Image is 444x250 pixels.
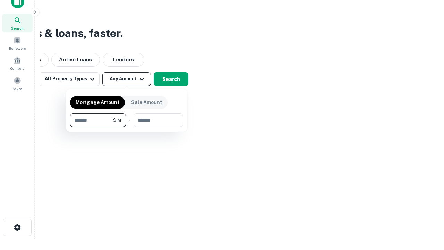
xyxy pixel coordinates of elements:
[76,99,119,106] p: Mortgage Amount
[409,194,444,228] iframe: Chat Widget
[129,113,131,127] div: -
[131,99,162,106] p: Sale Amount
[113,117,121,123] span: $1M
